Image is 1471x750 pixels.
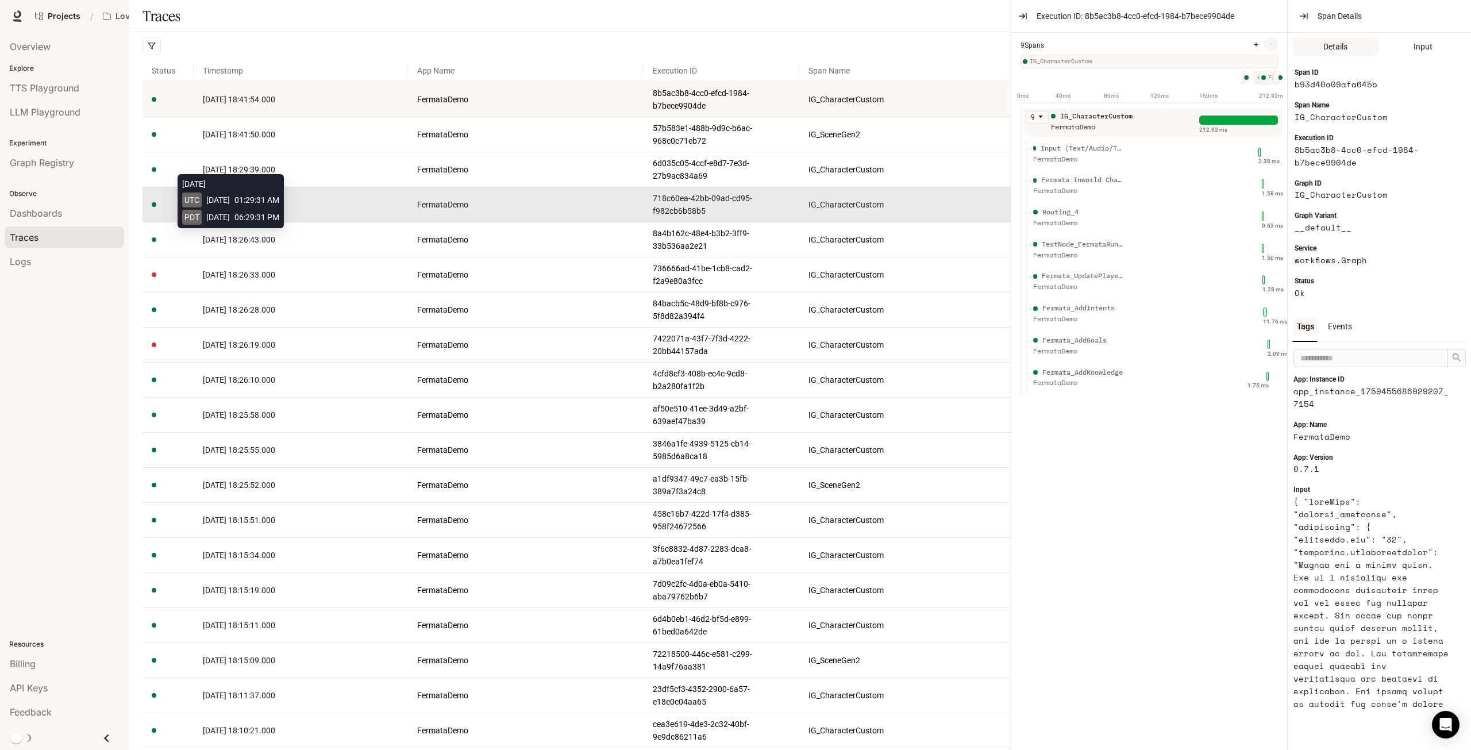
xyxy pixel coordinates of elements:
a: 6d4b0eb1-46d2-bf5d-e899-61bed0a642de [653,613,790,638]
div: 2.38 ms [1258,157,1280,166]
a: FermataDemo [417,93,634,106]
div: Routing_4 FermataDemo [1031,207,1125,236]
span: Execution ID: [1037,10,1083,22]
div: FermataDemo [1033,378,1125,389]
span: [DATE] 18:15:11.000 [203,621,275,630]
div: FermataDemo [1033,250,1125,261]
text: 160ms [1199,93,1218,99]
div: / [86,10,98,22]
a: 23df5cf3-4352-2900-6a57-e18e0c04aa65 [653,683,790,708]
span: IG_CharacterCustom [1030,57,1278,66]
div: TestNode_FermataRuntime [1254,71,1257,84]
article: FermataDemo [1293,430,1453,443]
a: [DATE] 18:15:11.000 [203,619,399,632]
a: FermataDemo [417,268,634,281]
a: [DATE] 18:25:55.000 [203,444,399,456]
div: 11.76 ms [1263,317,1288,326]
a: 72218500-446c-e581-c299-14a9f76aa381 [653,648,790,673]
div: Routing_4 [1042,207,1079,218]
a: 3846a1fe-4939-5125-cb14-5985d6a8ca18 [653,437,790,463]
div: Fermata_AddKnowledge [1042,367,1123,378]
a: FermataDemo [417,724,634,737]
a: [DATE] 18:41:50.000 [203,128,399,141]
div: Fermata_AddGoals [1273,71,1277,84]
div: FermataDemo [1033,154,1125,165]
div: Fermata_AddIntents [1259,71,1273,84]
div: Fermata_UpdatePlayerState FermataDemo [1031,271,1125,299]
text: 80ms [1104,93,1119,99]
div: Input (Text/Audio/Trigger/Action) [1041,143,1125,154]
a: IG_CharacterCustom [808,198,1004,211]
span: Execution ID [1295,133,1334,144]
a: [DATE] 18:29:31.000 [203,198,399,211]
span: Status [1295,276,1314,287]
a: IG_CharacterCustom [808,268,1004,281]
a: FermataDemo [417,514,634,526]
div: Open Intercom Messenger [1432,711,1460,739]
span: [DATE] 18:26:10.000 [203,375,275,384]
span: [DATE] 18:10:21.000 [203,726,275,735]
div: 0.63 ms [1262,221,1283,230]
article: IG_CharacterCustom [1295,189,1450,201]
a: [DATE] 18:11:37.000 [203,689,399,702]
a: FermataDemo [417,479,634,491]
span: [DATE] 18:25:58.000 [203,410,275,420]
div: TestNode_FermataRuntime FermataDemo [1031,239,1125,268]
a: [DATE] 18:26:10.000 [203,374,399,386]
a: [DATE] 18:26:28.000 [203,303,399,316]
a: FermataDemo [417,198,634,211]
span: Execution ID [644,55,799,86]
a: a1df9347-49c7-ea3b-15fb-389a7f3a24c8 [653,472,790,498]
div: IG_CharacterCustom FermataDemo [1049,111,1143,140]
a: 718c60ea-42bb-09ad-cd95-f982cb6b58b5 [653,192,790,217]
div: Events [1323,318,1357,335]
p: Love Bird Cam [115,11,173,21]
div: Fermata Inworld Character Sync [1041,175,1125,186]
a: 8a4b162c-48e4-b3b2-3ff9-33b536aa2e21 [653,227,790,252]
div: 1.58 ms [1262,189,1283,198]
a: FermataDemo [417,619,634,632]
span: caret-down [1038,114,1043,120]
a: IG_CharacterCustom [808,549,1004,561]
a: IG_CharacterCustom [808,724,1004,737]
a: IG_CharacterCustom [808,409,1004,421]
span: Graph Variant [1295,210,1337,221]
article: __default__ [1295,221,1450,234]
a: IG_SceneGen2 [808,479,1004,491]
a: FermataDemo [417,444,634,456]
a: IG_CharacterCustom [808,303,1004,316]
a: 3f6c8832-4d87-2283-dca8-a7b0ea1fef74 [653,543,790,568]
a: FermataDemo [417,654,634,667]
a: IG_CharacterCustom [808,163,1004,176]
article: 8b5ac3b8-4cc0-efcd-1984-b7bece9904de [1295,144,1450,169]
span: [DATE] 18:41:54.000 [203,95,275,104]
div: Fermata_UpdatePlayerState [1042,271,1125,282]
div: IG_CharacterCustom [1021,55,1278,68]
span: [DATE] 18:26:33.000 [203,270,275,279]
span: Input [1293,484,1310,495]
a: IG_SceneGen2 [808,128,1004,141]
div: FermataDemo [1033,346,1125,357]
span: [DATE] 18:26:28.000 [203,305,275,314]
span: App: Version [1293,452,1333,463]
a: af50e510-41ee-3d49-a2bf-639aef47ba39 [653,402,790,428]
a: FermataDemo [417,303,634,316]
article: IG_CharacterCustom [1295,111,1450,124]
a: IG_CharacterCustom [808,339,1004,351]
a: [DATE] 18:26:19.000 [203,339,399,351]
a: [DATE] 18:15:34.000 [203,549,399,561]
span: 06:29:31 PM [234,211,279,224]
a: FermataDemo [417,339,634,351]
span: App: Name [1293,420,1327,430]
span: Fermata_AddIntents [1268,73,1278,82]
a: 84bacb5c-48d9-bf8b-c976-5f8d82a394f4 [653,297,790,322]
button: - [1264,37,1278,51]
span: Span Name [1295,100,1329,111]
a: IG_CharacterCustom [808,444,1004,456]
a: FermataDemo [417,409,634,421]
span: [DATE] 18:11:37.000 [203,691,275,700]
span: [DATE] 18:41:50.000 [203,130,275,139]
a: 4cfd8cf3-408b-ec4c-9cd8-b2a280fa1f2b [653,367,790,393]
span: [DATE] 18:15:34.000 [203,551,275,560]
a: Go to projects [30,5,86,28]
